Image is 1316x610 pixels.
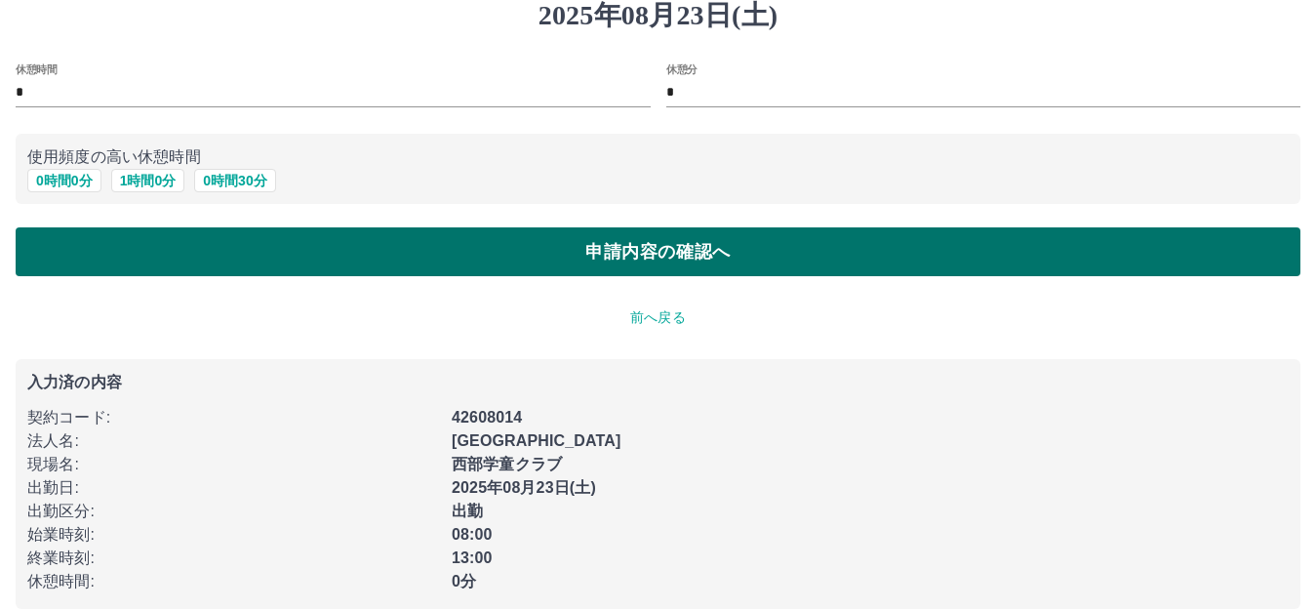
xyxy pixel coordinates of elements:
[16,61,57,76] label: 休憩時間
[452,456,562,472] b: 西部学童クラブ
[27,570,440,593] p: 休憩時間 :
[27,406,440,429] p: 契約コード :
[666,61,698,76] label: 休憩分
[16,307,1300,328] p: 前へ戻る
[452,432,621,449] b: [GEOGRAPHIC_DATA]
[452,479,596,496] b: 2025年08月23日(土)
[27,429,440,453] p: 法人名 :
[27,169,101,192] button: 0時間0分
[27,375,1289,390] p: 入力済の内容
[27,453,440,476] p: 現場名 :
[111,169,185,192] button: 1時間0分
[452,503,483,519] b: 出勤
[27,145,1289,169] p: 使用頻度の高い休憩時間
[452,526,493,543] b: 08:00
[16,227,1300,276] button: 申請内容の確認へ
[452,573,476,590] b: 0分
[27,476,440,500] p: 出勤日 :
[194,169,275,192] button: 0時間30分
[27,547,440,570] p: 終業時刻 :
[27,500,440,523] p: 出勤区分 :
[452,549,493,566] b: 13:00
[27,523,440,547] p: 始業時刻 :
[452,409,522,426] b: 42608014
